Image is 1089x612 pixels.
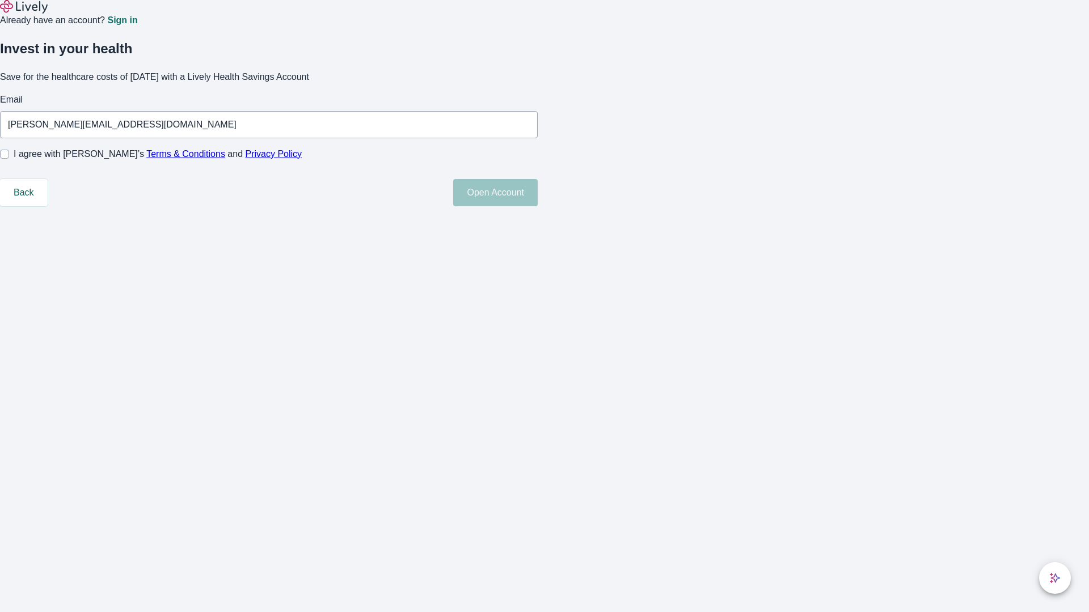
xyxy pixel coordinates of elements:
[1049,572,1061,584] svg: Lively AI Assistant
[107,16,137,25] a: Sign in
[246,149,302,159] a: Privacy Policy
[146,149,225,159] a: Terms & Conditions
[1039,562,1071,594] button: chat
[14,147,302,161] span: I agree with [PERSON_NAME]’s and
